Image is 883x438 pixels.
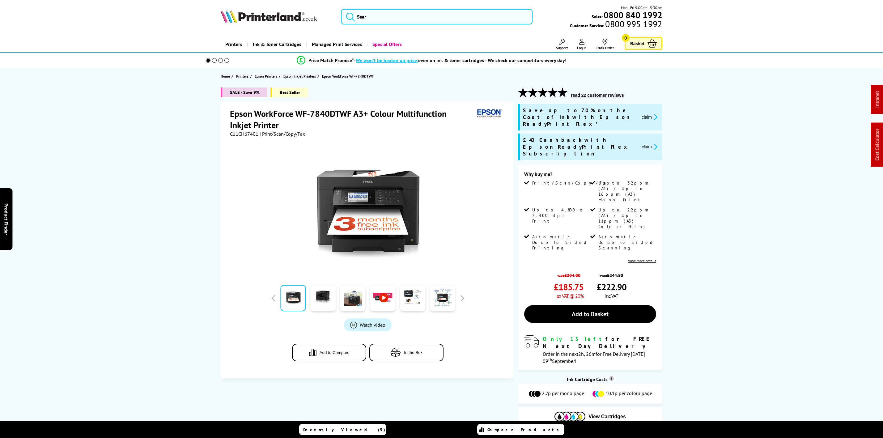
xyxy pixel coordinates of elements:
[354,57,567,63] div: - even on ink & toner cartridges - We check our competitors every day!
[570,21,662,28] span: Customer Service:
[640,113,659,121] button: promo-description
[477,424,564,435] a: Compare Products
[303,427,385,432] span: Recently Viewed (5)
[221,73,231,79] a: Home
[577,39,587,50] a: Log In
[3,203,9,235] span: Product Finder
[369,344,444,361] button: In the Box
[255,73,277,79] span: Epson Printers
[523,107,637,127] span: Save up to 70% on the Cost of Ink with Epson ReadyPrint Flex*
[292,344,366,361] button: Add to Compare
[569,92,626,98] button: read 22 customer reviews
[247,36,306,52] a: Ink & Toner Cartridges
[524,171,656,180] div: Why buy me?
[532,180,612,186] span: Print/Scan/Copy/Fax
[554,412,585,421] img: Cartridges
[344,318,392,331] a: Product_All_Videos
[283,73,316,79] span: Epson Inkjet Printers
[308,57,354,63] span: Price Match Promise*
[556,39,568,50] a: Support
[592,14,603,19] span: Sales:
[621,5,662,11] span: Mon - Fri 9:00am - 5:30pm
[221,87,267,97] span: SALE - Save 9%
[603,12,662,18] a: 0800 840 1992
[543,335,656,350] div: for FREE Next Day Delivery
[524,305,656,323] a: Add to Basket
[253,36,301,52] span: Ink & Toner Cartridges
[874,91,880,108] a: Intranet
[236,73,248,79] span: Printers
[628,258,656,263] a: View more details
[221,9,333,24] a: Printerland Logo
[221,73,230,79] span: Home
[597,281,626,293] span: £222.90
[622,34,630,42] span: 0
[523,137,637,157] span: £40 Cashback with Epson ReadyPrint Flex Subscription
[255,73,279,79] a: Epson Printers
[322,73,375,79] a: Epson WorkForce WF-7840DTWF
[874,129,880,161] a: Cost Calculator
[518,376,662,382] div: Ink Cartridge Costs
[341,9,532,24] input: Sear
[605,293,618,299] span: inc VAT
[598,207,655,229] span: Up to 22ppm (A4) / Up to 11ppm (A3) Colour Print
[283,73,317,79] a: Epson Inkjet Printers
[543,335,605,342] span: Only 15 left
[542,390,584,398] span: 2.7p per mono page
[475,108,503,119] img: Epson
[356,57,418,63] span: We won’t be beaten on price,
[625,37,662,50] a: Basket 0
[564,272,580,278] strike: £204.00
[307,149,428,270] img: Epson WorkForce WF-7840DTWF
[577,45,587,50] span: Log In
[230,131,258,137] span: C11CH67401
[548,357,552,362] sup: th
[360,322,385,328] span: Watch video
[604,9,662,21] b: 0800 840 1992
[299,424,386,435] a: Recently Viewed (5)
[554,281,584,293] span: £185.75
[367,36,406,52] a: Special Offers
[236,73,250,79] a: Printers
[524,335,656,364] div: modal_delivery
[597,269,626,278] span: was
[221,9,317,23] img: Printerland Logo
[609,376,614,381] sup: Cost per page
[598,234,655,251] span: Automatic Double Sided Scanning
[630,39,644,48] span: Basket
[543,351,645,364] span: Order in the next for Free Delivery [DATE] 09 September!
[260,131,305,137] span: | Print/Scan/Copy/Fax
[605,390,652,398] span: 10.1p per colour page
[270,87,308,97] span: Best Seller
[596,39,614,50] a: Track Order
[604,21,662,27] span: 0800 995 1992
[221,36,247,52] a: Printers
[640,143,659,150] button: promo-description
[607,272,623,278] strike: £244.80
[532,234,589,251] span: Automatic Double Sided Printing
[523,411,657,422] button: View Cartridges
[306,36,367,52] a: Managed Print Services
[554,269,584,278] span: was
[404,350,422,355] span: In the Box
[197,55,666,66] li: modal_Promise
[320,350,350,355] span: Add to Compare
[487,427,562,432] span: Compare Products
[578,351,596,357] span: 2h, 26m
[598,180,655,202] span: Up to 32ppm (A4) / Up to 16ppm (A3) Mono Print
[532,207,589,224] span: Up to 4,800 x 2,400 dpi Print
[556,45,568,50] span: Support
[322,73,374,79] span: Epson WorkForce WF-7840DTWF
[557,293,584,299] span: ex VAT @ 20%
[230,108,475,131] h1: Epson WorkForce WF-7840DTWF A3+ Colour Multifunction Inkjet Printer
[588,414,626,419] span: View Cartridges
